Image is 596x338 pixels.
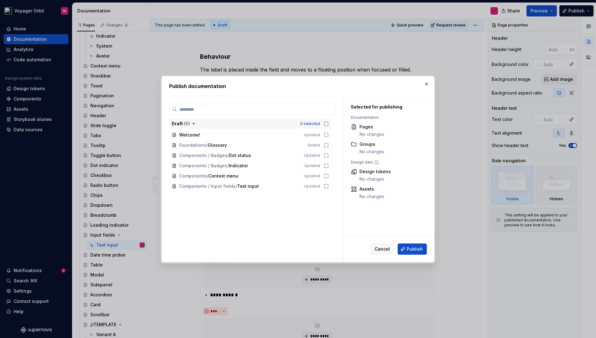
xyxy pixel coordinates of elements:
div: Design tokens [359,169,391,175]
span: Context menu [208,173,238,179]
span: / [227,152,229,159]
div: Design data [351,160,424,165]
span: ( 6 ) [184,121,190,126]
span: / [236,183,237,189]
span: Components / Badges [179,163,227,169]
span: / [207,173,208,179]
div: No changes [359,131,384,137]
button: Draft (6)0 selected [169,119,331,129]
div: 0 selected [300,121,320,126]
span: Added [308,143,320,148]
span: Foundations [179,142,206,148]
span: Publish [407,246,423,252]
div: Selected for publishing [351,104,424,110]
div: Groups [359,141,384,147]
span: Updated [304,132,320,137]
h2: Publish documentation [169,82,427,90]
div: Documentation [351,115,424,120]
span: Dot status [229,152,251,159]
div: Assets [359,186,384,192]
span: Glossary [208,142,227,148]
button: Publish [398,243,427,255]
div: Draft [172,121,190,127]
span: Components / Input fields [179,183,236,189]
span: Text input [237,183,259,189]
span: Updated [304,153,320,158]
span: / [227,163,229,169]
span: Components [179,173,207,179]
div: No changes [359,176,391,182]
span: / [206,142,208,148]
div: No changes [359,149,384,155]
span: Updated [304,184,320,189]
span: Cancel [375,246,390,252]
button: Cancel [371,243,394,255]
span: Updated [304,174,320,178]
span: Welcome! [179,132,200,138]
span: Updated [304,163,320,168]
div: Pages [359,124,384,130]
div: No changes [359,193,384,200]
span: Indicator [229,163,248,169]
span: Components / Badges [179,152,227,159]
